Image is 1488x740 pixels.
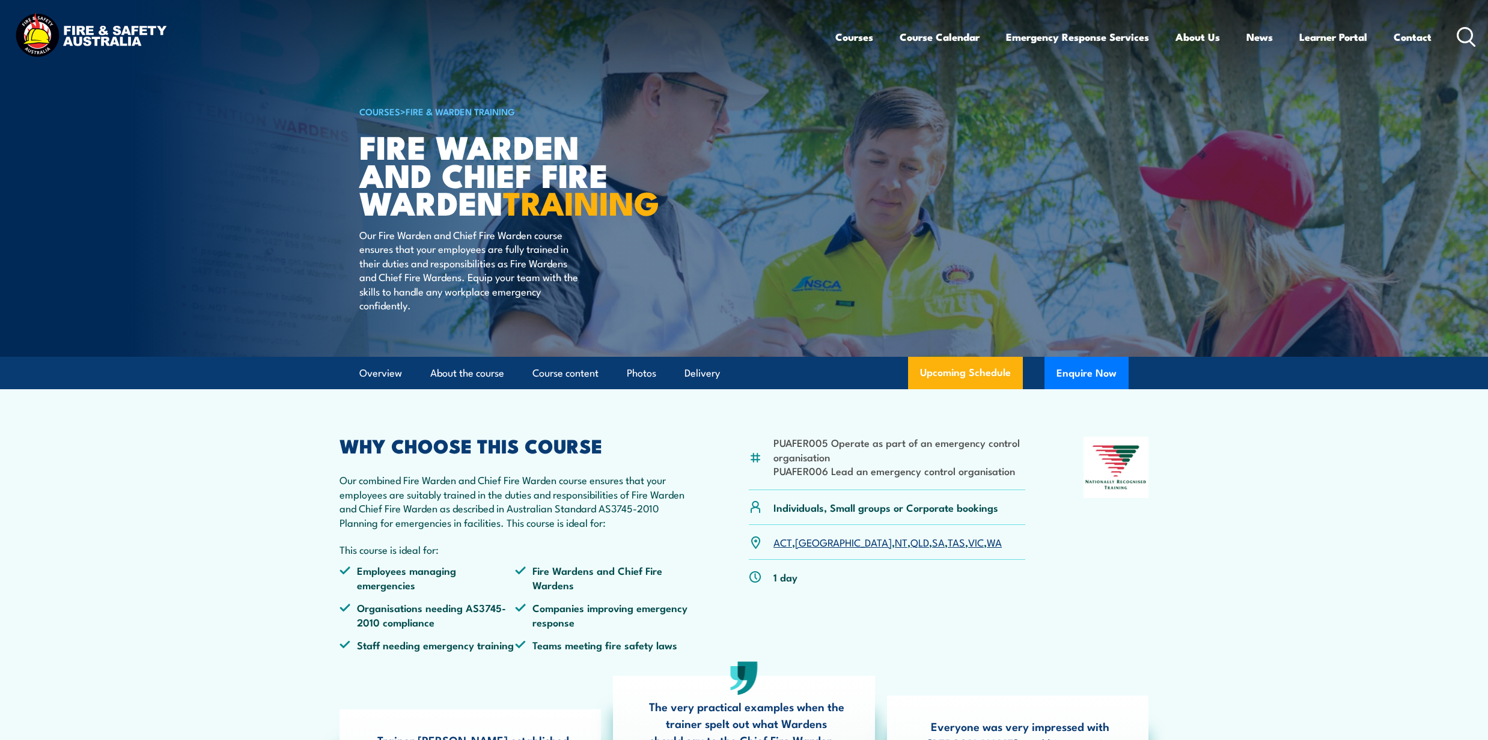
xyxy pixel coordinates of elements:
[359,105,400,118] a: COURSES
[987,535,1002,549] a: WA
[340,437,691,453] h2: WHY CHOOSE THIS COURSE
[340,638,515,652] li: Staff needing emergency training
[835,21,873,53] a: Courses
[773,535,792,549] a: ACT
[627,357,656,389] a: Photos
[1246,21,1273,53] a: News
[895,535,907,549] a: NT
[359,357,402,389] a: Overview
[430,357,504,389] a: About the course
[359,132,656,216] h1: Fire Warden and Chief Fire Warden
[340,542,691,556] p: This course is ideal for:
[515,601,691,629] li: Companies improving emergency response
[773,464,1025,478] li: PUAFER006 Lead an emergency control organisation
[406,105,515,118] a: Fire & Warden Training
[908,357,1023,389] a: Upcoming Schedule
[900,21,980,53] a: Course Calendar
[532,357,599,389] a: Course content
[1299,21,1367,53] a: Learner Portal
[968,535,984,549] a: VIC
[1006,21,1149,53] a: Emergency Response Services
[1175,21,1220,53] a: About Us
[773,535,1002,549] p: , , , , , , ,
[359,104,656,118] h6: >
[795,535,892,549] a: [GEOGRAPHIC_DATA]
[773,500,998,514] p: Individuals, Small groups or Corporate bookings
[1044,357,1129,389] button: Enquire Now
[503,177,659,226] strong: TRAINING
[948,535,965,549] a: TAS
[515,638,691,652] li: Teams meeting fire safety laws
[1084,437,1148,498] img: Nationally Recognised Training logo.
[340,563,515,592] li: Employees managing emergencies
[340,601,515,629] li: Organisations needing AS3745-2010 compliance
[773,435,1025,464] li: PUAFER005 Operate as part of an emergency control organisation
[359,228,579,312] p: Our Fire Warden and Chief Fire Warden course ensures that your employees are fully trained in the...
[1394,21,1432,53] a: Contact
[773,570,797,584] p: 1 day
[685,357,720,389] a: Delivery
[340,473,691,529] p: Our combined Fire Warden and Chief Fire Warden course ensures that your employees are suitably tr...
[910,535,929,549] a: QLD
[515,563,691,592] li: Fire Wardens and Chief Fire Wardens
[932,535,945,549] a: SA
